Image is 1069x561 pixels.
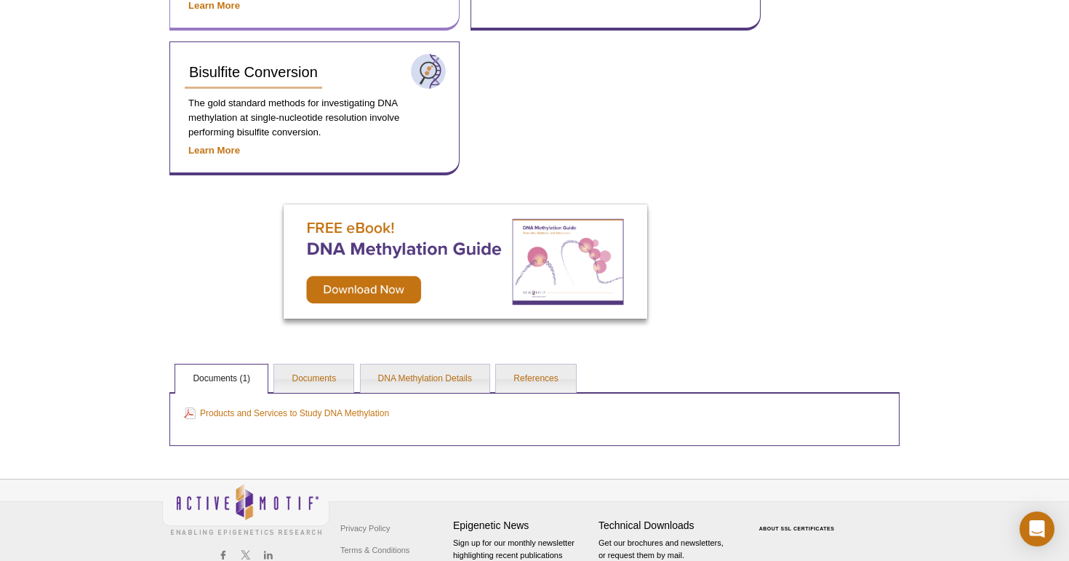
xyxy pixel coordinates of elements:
a: Documents (1) [175,365,268,394]
a: Terms & Conditions [337,539,413,561]
table: Click to Verify - This site chose Symantec SSL for secure e-commerce and confidential communicati... [744,505,853,537]
img: Bisulfite [410,53,447,89]
a: ABOUT SSL CERTIFICATES [759,526,835,531]
a: Documents [274,365,353,394]
div: Open Intercom Messenger [1020,512,1054,546]
h4: Technical Downloads [598,520,737,532]
p: The gold standard methods for investigating DNA methylation at single-nucleotide resolution invol... [185,96,444,140]
a: References [496,365,575,394]
img: DNA Methylation eBook [284,204,647,319]
a: Products and Services to Study DNA Methylation [184,405,389,421]
a: Learn More [188,145,240,156]
img: Active Motif, [162,480,329,538]
a: DNA Methylation Details [361,365,489,394]
span: Bisulfite Conversion [189,64,318,80]
h4: Epigenetic News [453,520,591,532]
a: Privacy Policy [337,517,393,539]
a: Bisulfite Conversion [185,57,322,89]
